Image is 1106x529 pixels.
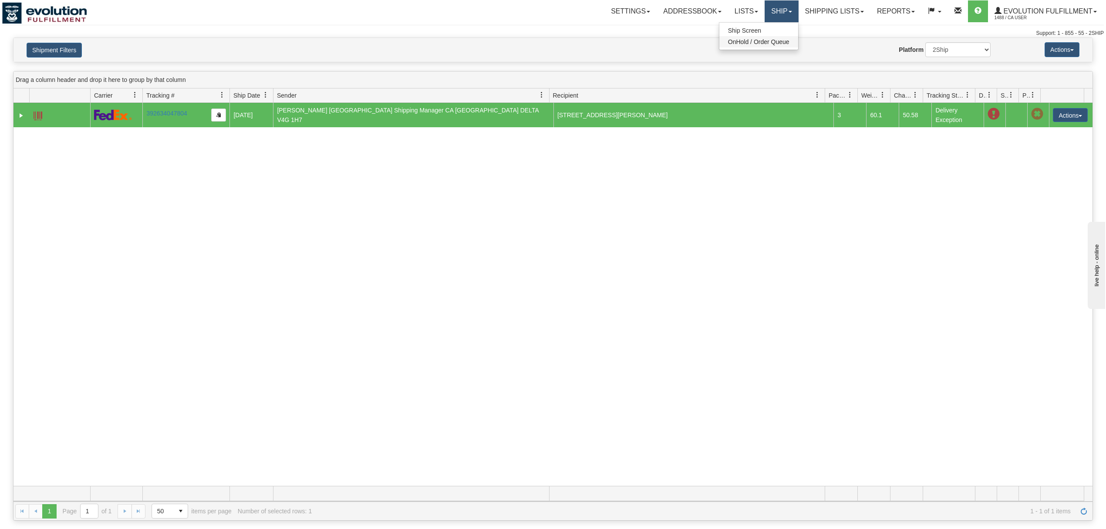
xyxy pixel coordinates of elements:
[273,103,553,127] td: [PERSON_NAME] [GEOGRAPHIC_DATA] Shipping Manager CA [GEOGRAPHIC_DATA] DELTA V4G 1H7
[128,88,142,102] a: Carrier filter column settings
[1031,108,1043,120] span: Pickup Not Assigned
[34,108,42,122] a: Label
[657,0,728,22] a: Addressbook
[63,504,112,519] span: Page of 1
[604,0,657,22] a: Settings
[810,88,825,102] a: Recipient filter column settings
[719,36,798,47] a: OnHold / Order Queue
[2,2,87,24] img: logo1488.jpg
[152,504,232,519] span: items per page
[215,88,229,102] a: Tracking # filter column settings
[843,88,857,102] a: Packages filter column settings
[534,88,549,102] a: Sender filter column settings
[152,504,188,519] span: Page sizes drop down
[42,504,56,518] span: Page 1
[13,71,1093,88] div: grid grouping header
[995,14,1060,22] span: 1488 / CA User
[927,91,964,100] span: Tracking Status
[960,88,975,102] a: Tracking Status filter column settings
[1045,42,1079,57] button: Actions
[7,7,81,14] div: live help - online
[27,43,82,58] button: Shipment Filters
[979,91,986,100] span: Delivery Status
[899,103,931,127] td: 50.58
[833,103,866,127] td: 3
[94,109,132,120] img: 2 - FedEx Express®
[1022,91,1030,100] span: Pickup Status
[277,91,297,100] span: Sender
[1001,7,1093,15] span: Evolution Fulfillment
[1086,220,1105,309] iframe: chat widget
[719,25,798,36] a: Ship Screen
[258,88,273,102] a: Ship Date filter column settings
[908,88,923,102] a: Charge filter column settings
[875,88,890,102] a: Weight filter column settings
[899,45,924,54] label: Platform
[146,110,187,117] a: 392634047804
[870,0,921,22] a: Reports
[1077,504,1091,518] a: Refresh
[174,504,188,518] span: select
[553,91,578,100] span: Recipient
[238,508,312,515] div: Number of selected rows: 1
[765,0,798,22] a: Ship
[229,103,273,127] td: [DATE]
[146,91,175,100] span: Tracking #
[1001,91,1008,100] span: Shipment Issues
[1025,88,1040,102] a: Pickup Status filter column settings
[17,111,26,120] a: Expand
[861,91,880,100] span: Weight
[931,103,984,127] td: Delivery Exception
[982,88,997,102] a: Delivery Status filter column settings
[553,103,834,127] td: [STREET_ADDRESS][PERSON_NAME]
[866,103,899,127] td: 60.1
[894,91,912,100] span: Charge
[1053,108,1088,122] button: Actions
[318,508,1071,515] span: 1 - 1 of 1 items
[988,0,1103,22] a: Evolution Fulfillment 1488 / CA User
[211,109,226,122] button: Copy to clipboard
[728,38,789,45] span: OnHold / Order Queue
[81,504,98,518] input: Page 1
[728,27,761,34] span: Ship Screen
[94,91,113,100] span: Carrier
[2,30,1104,37] div: Support: 1 - 855 - 55 - 2SHIP
[157,507,169,515] span: 50
[829,91,847,100] span: Packages
[799,0,870,22] a: Shipping lists
[988,108,1000,120] span: Delivery Exception
[728,0,765,22] a: Lists
[1004,88,1018,102] a: Shipment Issues filter column settings
[233,91,260,100] span: Ship Date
